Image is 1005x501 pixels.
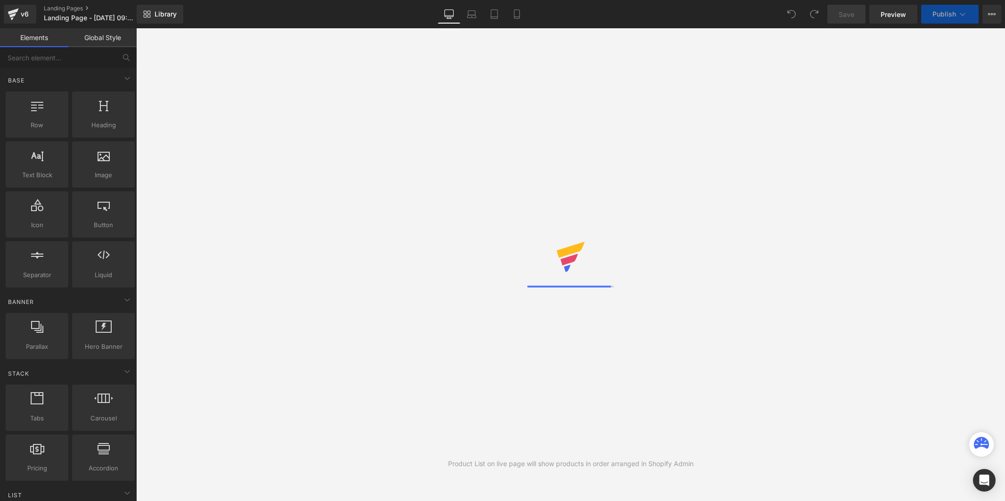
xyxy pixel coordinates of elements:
[839,9,854,19] span: Save
[932,10,956,18] span: Publish
[7,369,30,378] span: Stack
[8,120,65,130] span: Row
[75,170,132,180] span: Image
[7,76,25,85] span: Base
[438,5,460,24] a: Desktop
[75,463,132,473] span: Accordion
[8,463,65,473] span: Pricing
[7,297,35,306] span: Banner
[8,413,65,423] span: Tabs
[973,469,996,492] div: Open Intercom Messenger
[881,9,906,19] span: Preview
[44,14,134,22] span: Landing Page - [DATE] 09:31:30
[483,5,506,24] a: Tablet
[75,120,132,130] span: Heading
[921,5,979,24] button: Publish
[44,5,152,12] a: Landing Pages
[155,10,177,18] span: Library
[982,5,1001,24] button: More
[8,170,65,180] span: Text Block
[75,342,132,352] span: Hero Banner
[805,5,824,24] button: Redo
[75,413,132,423] span: Carousel
[460,5,483,24] a: Laptop
[4,5,36,24] a: v6
[8,270,65,280] span: Separator
[448,459,694,469] div: Product List on live page will show products in order arranged in Shopify Admin
[137,5,183,24] a: New Library
[869,5,917,24] a: Preview
[7,491,23,500] span: List
[782,5,801,24] button: Undo
[8,220,65,230] span: Icon
[19,8,31,20] div: v6
[8,342,65,352] span: Parallax
[68,28,137,47] a: Global Style
[506,5,528,24] a: Mobile
[75,220,132,230] span: Button
[75,270,132,280] span: Liquid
